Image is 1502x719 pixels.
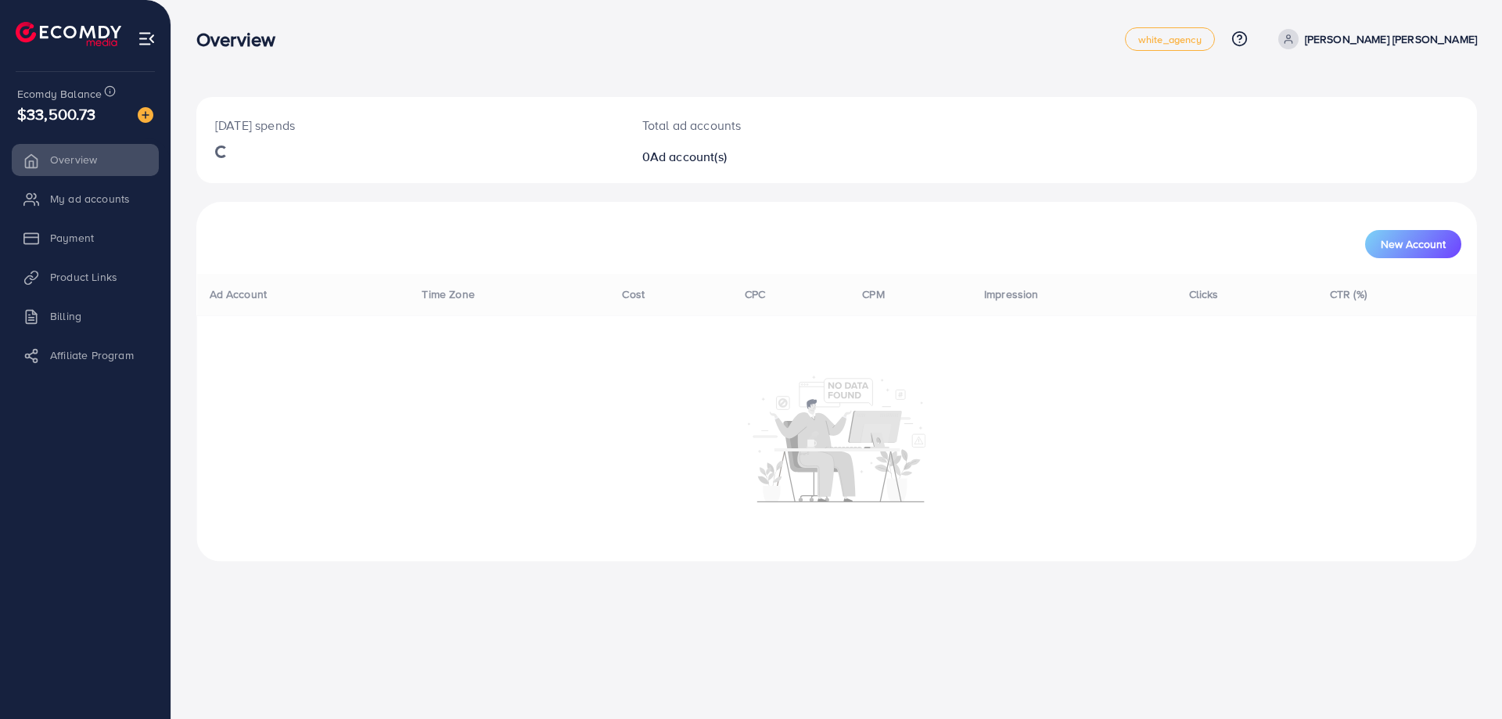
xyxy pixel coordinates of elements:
h3: Overview [196,28,288,51]
h2: 0 [642,149,925,164]
button: New Account [1365,230,1461,258]
span: New Account [1381,239,1446,250]
img: image [138,107,153,123]
a: white_agency [1125,27,1215,51]
span: Ecomdy Balance [17,86,102,102]
p: [DATE] spends [215,116,605,135]
p: [PERSON_NAME] [PERSON_NAME] [1305,30,1477,49]
span: $33,500.73 [17,102,96,125]
p: Total ad accounts [642,116,925,135]
span: Ad account(s) [650,148,727,165]
img: menu [138,30,156,48]
span: white_agency [1138,34,1202,45]
a: [PERSON_NAME] [PERSON_NAME] [1272,29,1477,49]
img: logo [16,22,121,46]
